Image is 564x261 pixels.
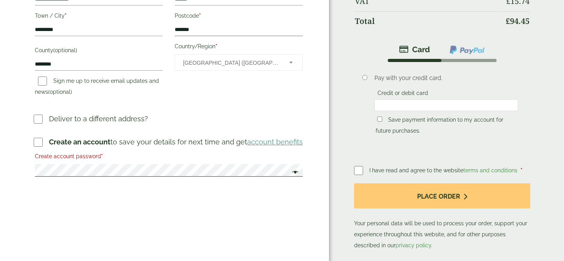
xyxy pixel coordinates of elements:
a: account benefits [247,138,303,146]
p: Pay with your credit card. [374,74,518,82]
span: United Kingdom (UK) [183,55,279,71]
label: Save payment information to my account for future purchases. [376,117,503,136]
abbr: required [199,13,201,19]
label: County [35,45,163,58]
span: I have read and agree to the website [369,167,519,173]
p: Deliver to a different address? [49,113,148,124]
label: Country/Region [175,41,303,54]
a: privacy policy [396,242,431,248]
input: Sign me up to receive email updates and news(optional) [38,77,47,86]
span: (optional) [48,89,72,95]
label: Create account password [35,151,303,164]
span: (optional) [53,47,77,53]
strong: Create an account [49,138,110,146]
img: stripe.png [399,45,430,54]
th: Total [355,11,500,31]
p: Your personal data will be used to process your order, support your experience throughout this we... [354,183,530,251]
iframe: Secure card payment input frame [377,102,516,109]
label: Sign me up to receive email updates and news [35,78,159,97]
label: Credit or debit card [374,90,431,99]
label: Town / City [35,10,163,24]
abbr: required [521,167,522,173]
abbr: required [65,13,67,19]
button: Place order [354,183,530,209]
img: ppcp-gateway.png [449,45,485,55]
a: terms and conditions [463,167,517,173]
p: to save your details for next time and get [49,137,303,147]
label: Postcode [175,10,303,24]
span: Country/Region [175,54,303,71]
abbr: required [215,43,217,49]
span: £ [506,16,510,26]
bdi: 94.45 [506,16,530,26]
abbr: required [101,153,103,159]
